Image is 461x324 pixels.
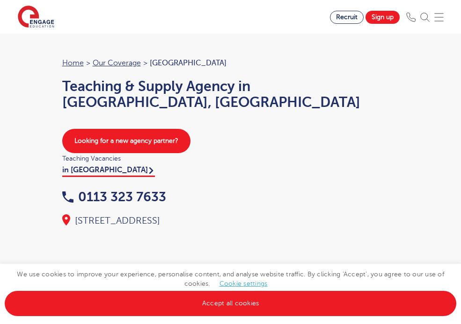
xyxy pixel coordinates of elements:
img: Engage Education [18,6,54,29]
span: > [86,59,90,67]
span: [GEOGRAPHIC_DATA] [150,59,227,67]
nav: breadcrumb [62,57,399,69]
a: Sign up [366,11,400,24]
a: 0113 323 7633 [62,190,166,204]
span: We use cookies to improve your experience, personalise content, and analyse website traffic. By c... [5,271,456,307]
div: [STREET_ADDRESS] [62,214,399,227]
a: Our coverage [93,59,141,67]
span: > [143,59,147,67]
span: Recruit [336,14,358,21]
a: Accept all cookies [5,291,456,316]
img: Search [420,13,430,22]
a: Home [62,59,84,67]
img: Mobile Menu [434,13,444,22]
a: Cookie settings [220,280,268,287]
span: Teaching Vacancies [62,153,399,164]
h1: Teaching & Supply Agency in [GEOGRAPHIC_DATA], [GEOGRAPHIC_DATA] [62,78,399,110]
a: Looking for a new agency partner? [62,129,190,153]
a: in [GEOGRAPHIC_DATA] [62,166,155,177]
a: Recruit [330,11,364,24]
img: Phone [406,13,416,22]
